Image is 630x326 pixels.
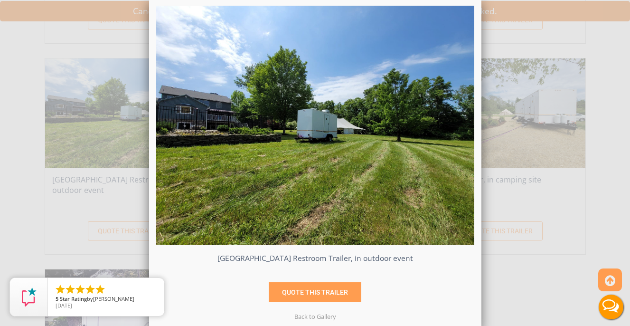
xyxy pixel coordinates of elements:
[156,253,474,263] p: [GEOGRAPHIC_DATA] Restroom Trailer, in outdoor event
[60,295,87,302] span: Star Rating
[56,302,72,309] span: [DATE]
[592,288,630,326] button: Live Chat
[94,284,106,295] li: 
[19,288,38,307] img: Review Rating
[65,284,76,295] li: 
[75,284,86,295] li: 
[269,282,361,302] a: QUOTE THIS TRAILER
[85,284,96,295] li: 
[93,295,134,302] span: [PERSON_NAME]
[56,296,157,303] span: by
[55,284,66,295] li: 
[156,6,283,245] a: Previous
[347,6,474,245] a: Next
[56,295,58,302] span: 5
